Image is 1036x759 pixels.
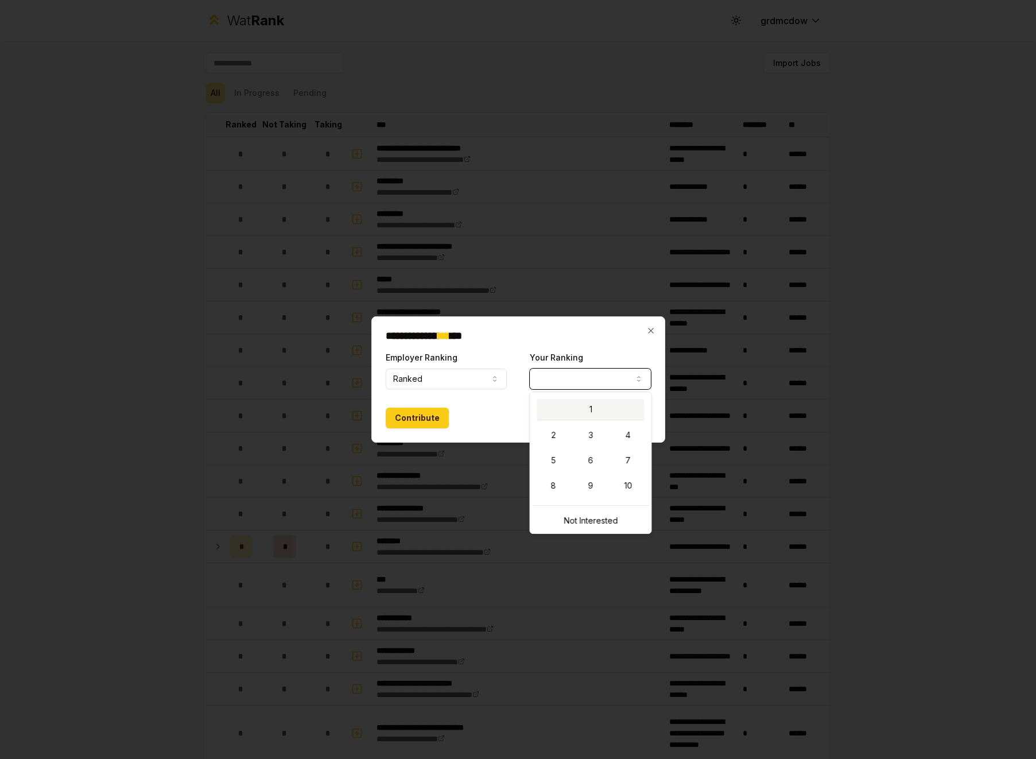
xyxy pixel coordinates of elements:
span: 5 [551,455,556,466]
button: Contribute [386,408,449,428]
span: 3 [588,429,593,441]
label: Your Ranking [530,353,583,362]
span: 2 [551,429,556,441]
span: 9 [588,480,593,491]
span: 1 [589,404,592,415]
label: Employer Ranking [386,353,457,362]
span: 4 [626,429,631,441]
span: 7 [626,455,631,466]
span: 8 [551,480,556,491]
span: 6 [588,455,593,466]
span: 10 [624,480,632,491]
span: Not Interested [564,515,618,526]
